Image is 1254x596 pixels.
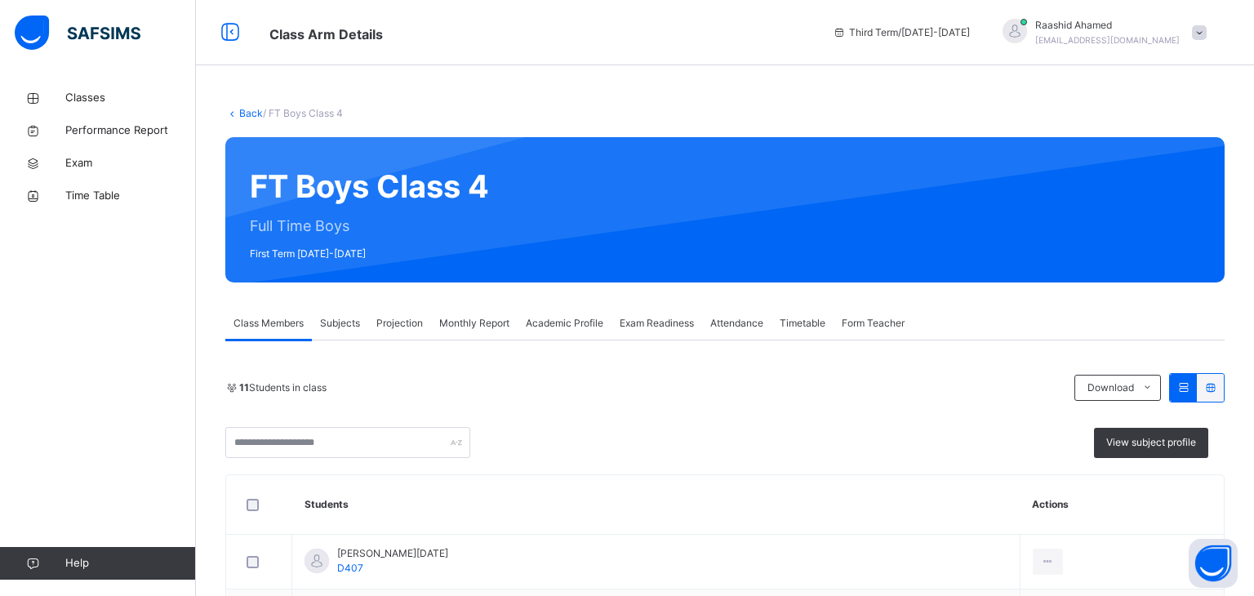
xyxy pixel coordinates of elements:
[1035,18,1180,33] span: Raashid Ahamed
[233,316,304,331] span: Class Members
[269,26,383,42] span: Class Arm Details
[986,18,1215,47] div: RaashidAhamed
[842,316,905,331] span: Form Teacher
[65,155,196,171] span: Exam
[65,555,195,572] span: Help
[65,188,196,204] span: Time Table
[780,316,825,331] span: Timetable
[1106,435,1196,450] span: View subject profile
[1189,539,1238,588] button: Open asap
[263,107,343,119] span: / FT Boys Class 4
[15,16,140,50] img: safsims
[1020,475,1224,535] th: Actions
[337,562,363,574] span: D407
[320,316,360,331] span: Subjects
[833,25,970,40] span: session/term information
[65,90,196,106] span: Classes
[1087,380,1134,395] span: Download
[239,381,249,394] b: 11
[1035,35,1180,45] span: [EMAIL_ADDRESS][DOMAIN_NAME]
[292,475,1021,535] th: Students
[620,316,694,331] span: Exam Readiness
[65,122,196,139] span: Performance Report
[239,107,263,119] a: Back
[526,316,603,331] span: Academic Profile
[439,316,509,331] span: Monthly Report
[239,380,327,395] span: Students in class
[710,316,763,331] span: Attendance
[376,316,423,331] span: Projection
[337,546,448,561] span: [PERSON_NAME][DATE]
